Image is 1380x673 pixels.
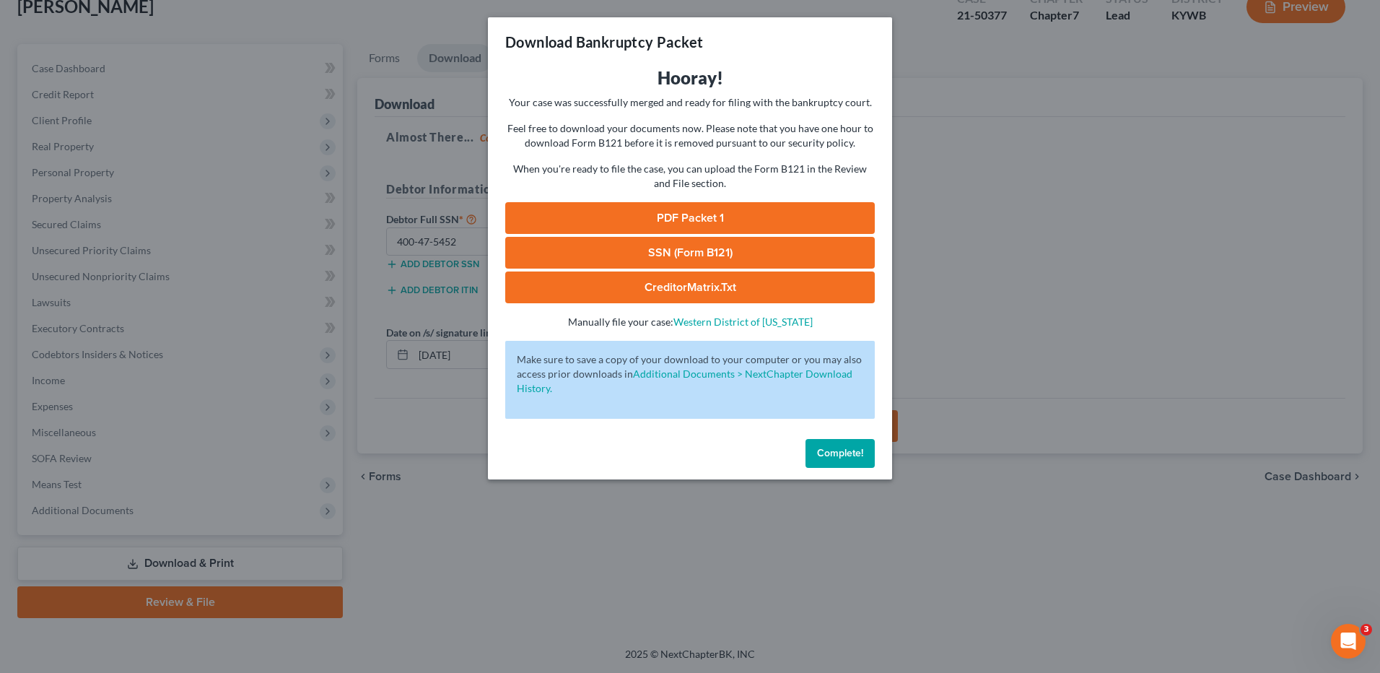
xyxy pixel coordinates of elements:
[805,439,875,468] button: Complete!
[505,66,875,90] h3: Hooray!
[505,237,875,269] a: SSN (Form B121)
[505,315,875,329] p: Manually file your case:
[1331,624,1366,659] iframe: Intercom live chat
[517,352,863,396] p: Make sure to save a copy of your download to your computer or you may also access prior downloads in
[505,202,875,234] a: PDF Packet 1
[517,368,852,394] a: Additional Documents > NextChapter Download History.
[1361,624,1372,635] span: 3
[817,447,863,459] span: Complete!
[505,32,703,52] h3: Download Bankruptcy Packet
[505,95,875,110] p: Your case was successfully merged and ready for filing with the bankruptcy court.
[505,121,875,150] p: Feel free to download your documents now. Please note that you have one hour to download Form B12...
[673,316,813,328] a: Western District of [US_STATE]
[505,272,875,303] a: CreditorMatrix.txt
[505,162,875,191] p: When you're ready to file the case, you can upload the Form B121 in the Review and File section.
